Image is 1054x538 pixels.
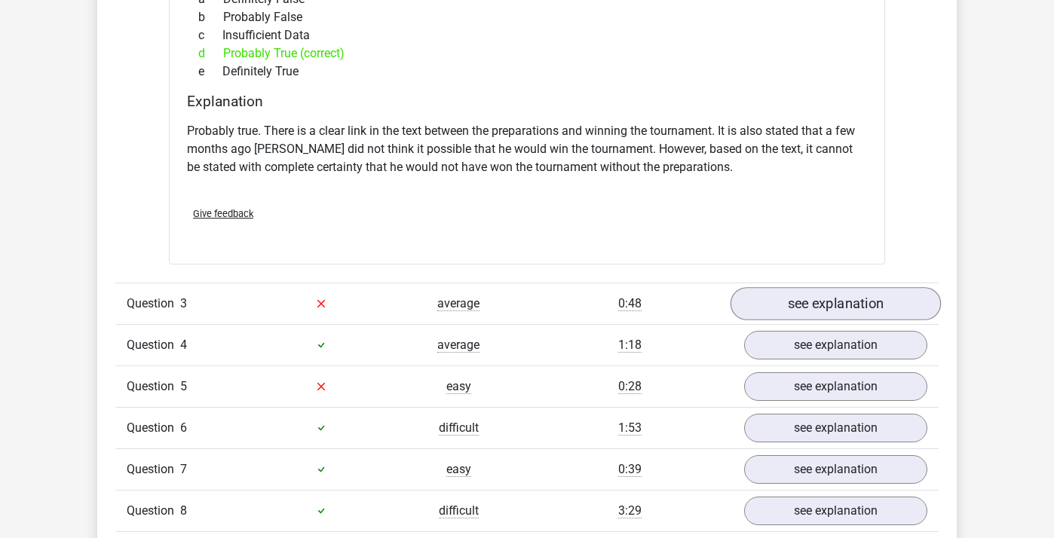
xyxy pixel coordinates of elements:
[180,503,187,518] span: 8
[127,460,180,478] span: Question
[187,63,867,81] div: Definitely True
[180,420,187,435] span: 6
[180,462,187,476] span: 7
[618,503,642,518] span: 3:29
[439,503,479,518] span: difficult
[187,93,867,110] h4: Explanation
[618,379,642,394] span: 0:28
[744,331,927,359] a: see explanation
[744,497,927,525] a: see explanation
[187,8,867,26] div: Probably False
[127,378,180,396] span: Question
[127,295,180,313] span: Question
[180,296,187,310] span: 3
[744,414,927,442] a: see explanation
[446,462,471,477] span: easy
[437,338,480,353] span: average
[198,44,223,63] span: d
[187,44,867,63] div: Probably True (correct)
[618,296,642,311] span: 0:48
[127,336,180,354] span: Question
[198,8,223,26] span: b
[744,372,927,401] a: see explanation
[618,420,642,436] span: 1:53
[127,419,180,437] span: Question
[446,379,471,394] span: easy
[437,296,480,311] span: average
[744,455,927,484] a: see explanation
[618,338,642,353] span: 1:18
[618,462,642,477] span: 0:39
[198,26,222,44] span: c
[127,502,180,520] span: Question
[439,420,479,436] span: difficult
[187,26,867,44] div: Insufficient Data
[193,208,253,219] span: Give feedback
[180,379,187,393] span: 5
[731,287,941,320] a: see explanation
[198,63,222,81] span: e
[180,338,187,352] span: 4
[187,122,867,176] p: Probably true. There is a clear link in the text between the preparations and winning the tournam...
